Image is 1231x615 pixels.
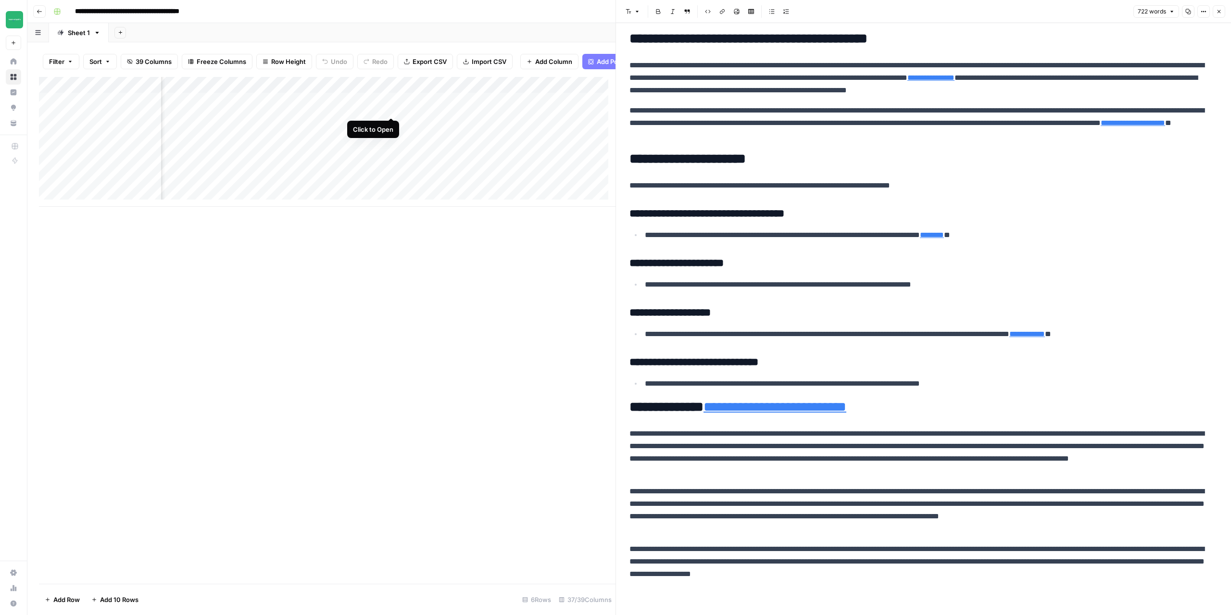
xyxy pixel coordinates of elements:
button: Sort [83,54,117,69]
a: Browse [6,69,21,85]
span: Redo [372,57,388,66]
div: 37/39 Columns [555,592,615,607]
span: 722 words [1138,7,1166,16]
a: Your Data [6,115,21,131]
span: Export CSV [413,57,447,66]
div: Click to Open [353,125,393,134]
span: Filter [49,57,64,66]
button: Freeze Columns [182,54,252,69]
button: Add 10 Rows [86,592,144,607]
a: Insights [6,85,21,100]
button: Filter [43,54,79,69]
span: Add Column [535,57,572,66]
span: Add 10 Rows [100,595,138,604]
button: 722 words [1133,5,1179,18]
button: Add Row [39,592,86,607]
button: Workspace: Team Empathy [6,8,21,32]
a: Settings [6,565,21,580]
a: Opportunities [6,100,21,115]
button: Add Power Agent [582,54,655,69]
a: Home [6,54,21,69]
button: Add Column [520,54,578,69]
span: Undo [331,57,347,66]
button: Import CSV [457,54,513,69]
button: Help + Support [6,596,21,611]
span: Add Row [53,595,80,604]
button: Redo [357,54,394,69]
span: Import CSV [472,57,506,66]
button: Row Height [256,54,312,69]
button: Undo [316,54,353,69]
img: Team Empathy Logo [6,11,23,28]
button: Export CSV [398,54,453,69]
span: 39 Columns [136,57,172,66]
span: Sort [89,57,102,66]
span: Freeze Columns [197,57,246,66]
button: 39 Columns [121,54,178,69]
a: Usage [6,580,21,596]
div: 6 Rows [518,592,555,607]
a: Sheet 1 [49,23,109,42]
span: Add Power Agent [597,57,649,66]
div: Sheet 1 [68,28,90,38]
span: Row Height [271,57,306,66]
